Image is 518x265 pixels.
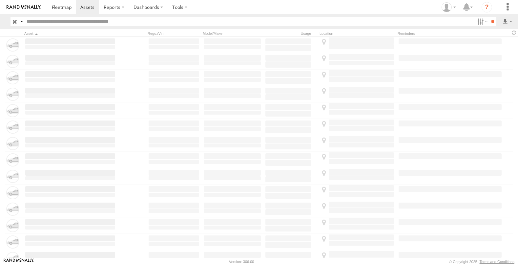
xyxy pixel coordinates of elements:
div: Daniel Southgate [439,2,458,12]
div: Click to Sort [24,31,116,36]
span: Refresh [510,30,518,36]
div: Location [320,31,395,36]
label: Export results as... [502,17,513,26]
img: rand-logo.svg [7,5,41,10]
i: ? [482,2,492,12]
label: Search Query [19,17,24,26]
a: Visit our Website [4,258,34,265]
div: Reminders [398,31,457,36]
div: Model/Make [203,31,262,36]
div: Usage [264,31,317,36]
a: Terms and Conditions [480,260,514,264]
label: Search Filter Options [475,17,489,26]
div: © Copyright 2025 - [449,260,514,264]
div: Rego./Vin [148,31,200,36]
div: Version: 306.00 [229,260,254,264]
